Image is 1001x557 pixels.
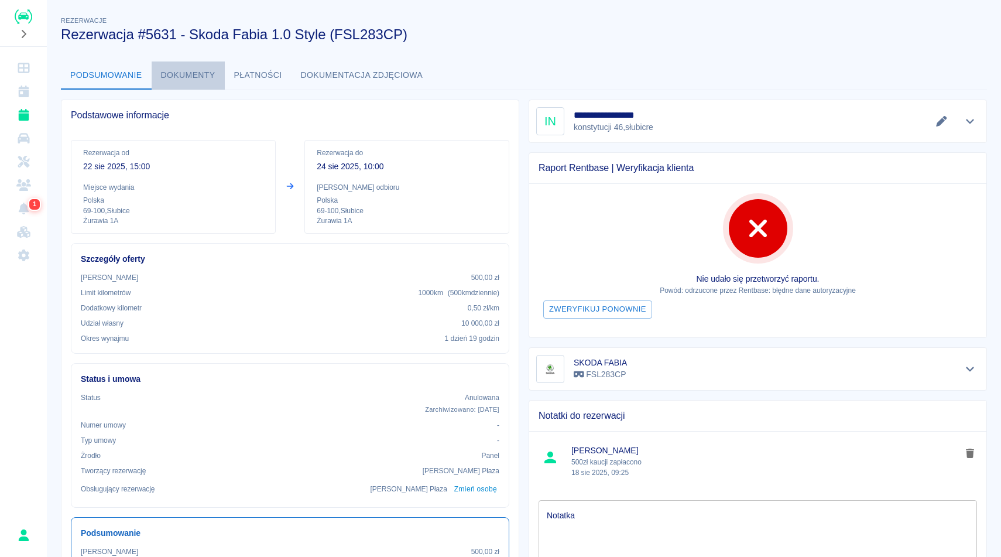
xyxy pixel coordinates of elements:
[81,333,129,344] p: Okres wynajmu
[81,546,138,557] p: [PERSON_NAME]
[61,26,978,43] h3: Rezerwacja #5631 - Skoda Fabia 1.0 Style (FSL283CP)
[961,446,979,461] button: delete note
[81,303,142,313] p: Dodatkowy kilometr
[471,272,499,283] p: 500,00 zł
[5,220,42,244] a: Widget WWW
[81,420,126,430] p: Numer umowy
[543,300,652,319] button: Zweryfikuj ponownie
[317,206,497,216] p: 69-100 , Słubice
[418,288,499,298] p: 1000 km
[574,121,656,134] p: konstytucji 46 , słubicre
[536,107,564,135] div: IN
[5,244,42,267] a: Ustawienia
[539,285,977,296] p: Powód: odrzucone przez Rentbase: błędne dane autoryzacyjne
[571,467,961,478] p: 18 sie 2025, 09:25
[225,61,292,90] button: Płatności
[15,26,32,42] button: Rozwiń nawigację
[81,466,146,476] p: Tworzący rezerwację
[81,435,116,446] p: Typ umowy
[81,253,499,265] h6: Szczegóły oferty
[5,80,42,103] a: Kalendarz
[317,195,497,206] p: Polska
[30,199,39,210] span: 1
[83,182,263,193] p: Miejsce wydania
[5,173,42,197] a: Klienci
[61,17,107,24] span: Rezerwacje
[932,113,951,129] button: Edytuj dane
[81,318,124,329] p: Udział własny
[571,457,961,478] p: 500zł kaucji zapłacono
[81,392,101,403] p: Status
[468,303,499,313] p: 0,50 zł /km
[83,160,263,173] p: 22 sie 2025, 15:00
[317,148,497,158] p: Rezerwacja do
[81,527,499,539] h6: Podsumowanie
[61,61,152,90] button: Podsumowanie
[317,216,497,226] p: Żurawia 1A
[539,273,977,285] p: Nie udało się przetworzyć raportu.
[571,445,961,457] span: [PERSON_NAME]
[497,420,499,430] p: -
[5,197,42,220] a: Powiadomienia
[961,361,980,377] button: Pokaż szczegóły
[317,160,497,173] p: 24 sie 2025, 10:00
[539,410,977,422] span: Notatki do rezerwacji
[81,450,101,461] p: Żrodło
[448,289,499,297] span: ( 500 km dziennie )
[11,523,36,548] button: Rafał Płaza
[371,484,447,494] p: [PERSON_NAME] Płaza
[81,373,499,385] h6: Status i umowa
[81,288,131,298] p: Limit kilometrów
[482,450,500,461] p: Panel
[83,206,263,216] p: 69-100 , Słubice
[574,357,627,368] h6: SKODA FABIA
[81,484,155,494] p: Obsługujący rezerwację
[152,61,225,90] button: Dokumenty
[81,272,138,283] p: [PERSON_NAME]
[497,435,499,446] p: -
[83,148,263,158] p: Rezerwacja od
[83,195,263,206] p: Polska
[83,216,263,226] p: Żurawia 1A
[961,113,980,129] button: Pokaż szczegóły
[461,318,499,329] p: 10 000,00 zł
[539,357,562,381] img: Image
[15,9,32,24] img: Renthelp
[292,61,433,90] button: Dokumentacja zdjęciowa
[5,127,42,150] a: Flota
[5,56,42,80] a: Dashboard
[471,546,499,557] p: 500,00 zł
[71,110,509,121] span: Podstawowe informacje
[539,162,977,174] span: Raport Rentbase | Weryfikacja klienta
[425,392,499,403] p: Anulowana
[574,368,627,381] p: FSL283CP
[423,466,499,476] p: [PERSON_NAME] Płaza
[5,103,42,127] a: Rezerwacje
[452,481,499,498] button: Zmień osobę
[317,182,497,193] p: [PERSON_NAME] odbioru
[445,333,499,344] p: 1 dzień 19 godzin
[425,406,499,413] span: Zarchiwizowano: [DATE]
[5,150,42,173] a: Serwisy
